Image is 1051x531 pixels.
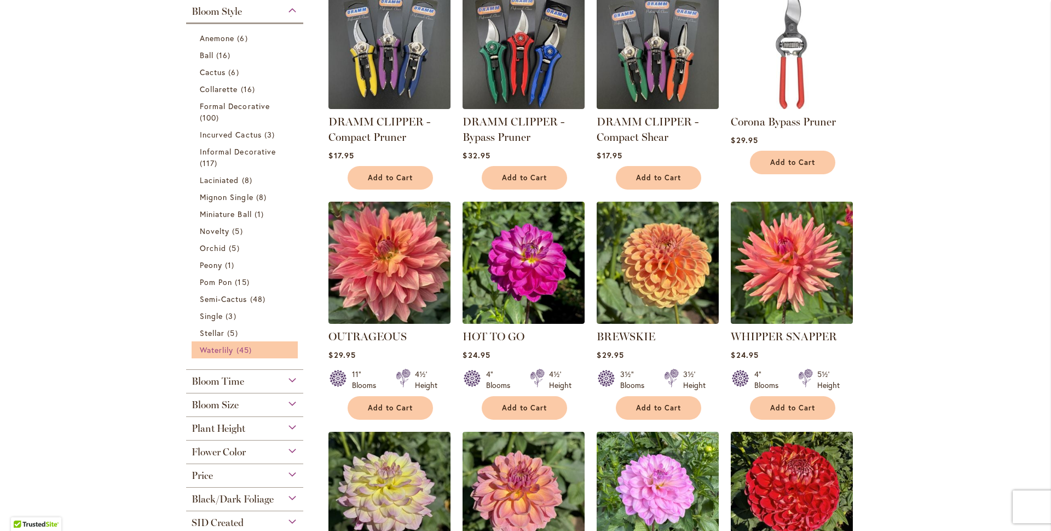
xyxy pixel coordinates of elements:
a: Waterlily 45 [200,344,292,356]
span: 6 [228,66,241,78]
iframe: Launch Accessibility Center [8,492,39,523]
span: Formal Decorative [200,101,270,111]
a: DRAMM CLIPPER - Bypass Pruner [463,101,585,111]
a: Single 3 [200,310,292,322]
span: 1 [225,259,237,271]
a: DRAMM CLIPPER - Bypass Pruner [463,115,564,144]
button: Add to Cart [348,166,433,190]
a: DRAMM CLIPPER - Compact Pruner [328,101,451,111]
span: 3 [264,129,278,140]
div: 4½' Height [415,369,437,391]
a: Miniature Ball 1 [200,208,292,220]
span: 117 [200,157,220,169]
a: WHIPPER SNAPPER [731,316,853,326]
span: Pom Pon [200,277,232,287]
span: $17.95 [328,150,354,161]
span: $24.95 [463,350,490,360]
a: DRAMM CLIPPER - Compact Pruner [328,115,430,144]
a: Informal Decorative 117 [200,146,292,169]
span: 15 [235,276,252,288]
span: 16 [241,83,258,95]
a: Corona Bypass Pruner [731,115,836,128]
a: OUTRAGEOUS [328,330,407,343]
span: 5 [232,225,245,237]
a: Cactus 6 [200,66,292,78]
span: Add to Cart [502,173,547,182]
span: $29.95 [731,135,758,145]
span: 45 [236,344,255,356]
span: Add to Cart [368,173,413,182]
span: Bloom Size [192,399,239,411]
a: Collarette 16 [200,83,292,95]
span: Semi-Cactus [200,294,247,304]
a: Incurved Cactus 3 [200,129,292,140]
a: HOT TO GO [463,316,585,326]
span: Collarette [200,84,238,94]
span: $17.95 [597,150,622,161]
span: Miniature Ball [200,209,252,219]
span: 6 [237,32,250,44]
span: 5 [229,242,242,254]
a: Semi-Cactus 48 [200,293,292,305]
button: Add to Cart [482,166,567,190]
div: 4½' Height [549,369,571,391]
a: DRAMM CLIPPER - Compact Shear [597,115,698,144]
span: Add to Cart [636,403,681,413]
div: 4" Blooms [754,369,785,391]
a: Formal Decorative 100 [200,100,292,123]
button: Add to Cart [348,396,433,420]
div: 3½" Blooms [620,369,651,391]
div: 3½' Height [683,369,706,391]
img: BREWSKIE [597,202,719,324]
span: Mignon Single [200,192,253,202]
span: SID Created [192,517,244,529]
span: Incurved Cactus [200,129,262,140]
button: Add to Cart [482,396,567,420]
a: Pom Pon 15 [200,276,292,288]
span: Add to Cart [770,158,815,167]
span: 16 [216,49,233,61]
button: Add to Cart [750,396,835,420]
a: Stellar 5 [200,327,292,339]
span: Flower Color [192,446,246,458]
div: 4" Blooms [486,369,517,391]
span: Add to Cart [502,403,547,413]
a: OUTRAGEOUS [328,316,451,326]
span: $32.95 [463,150,490,161]
a: Corona Bypass Pruner [731,101,853,111]
span: Single [200,311,223,321]
span: Add to Cart [368,403,413,413]
img: HOT TO GO [463,202,585,324]
span: Add to Cart [636,173,681,182]
a: DRAMM CLIPPER - Compact Shear [597,101,719,111]
img: WHIPPER SNAPPER [731,202,853,324]
span: $29.95 [328,350,355,360]
img: OUTRAGEOUS [328,202,451,324]
span: 8 [256,191,269,203]
span: Plant Height [192,422,245,435]
span: Orchid [200,243,226,253]
a: Novelty 5 [200,225,292,237]
a: BREWSKIE [597,330,655,343]
span: Cactus [200,67,226,77]
a: Orchid 5 [200,242,292,254]
span: 1 [255,208,267,220]
span: Ball [200,50,213,60]
span: Add to Cart [770,403,815,413]
span: 3 [226,310,239,322]
a: Laciniated 8 [200,174,292,186]
a: Peony 1 [200,259,292,271]
a: Ball 16 [200,49,292,61]
button: Add to Cart [750,151,835,174]
a: BREWSKIE [597,316,719,326]
div: 11" Blooms [352,369,383,391]
span: Laciniated [200,175,239,185]
span: Price [192,470,213,482]
a: WHIPPER SNAPPER [731,330,837,343]
a: Anemone 6 [200,32,292,44]
span: Anemone [200,33,234,43]
span: 48 [250,293,268,305]
span: 5 [227,327,240,339]
span: 8 [242,174,255,186]
span: $29.95 [597,350,623,360]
